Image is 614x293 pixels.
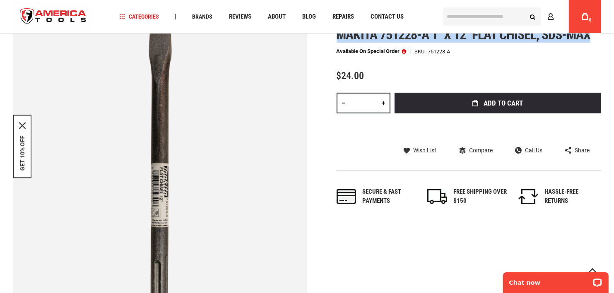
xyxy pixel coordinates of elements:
[337,70,364,82] span: $24.00
[428,49,450,54] div: 751228-A
[415,49,428,54] strong: SKU
[13,1,94,32] img: America Tools
[371,14,404,20] span: Contact Us
[459,146,493,154] a: Compare
[192,14,212,19] span: Brands
[484,100,523,107] span: Add to Cart
[229,14,251,20] span: Reviews
[393,116,603,140] iframe: Secure express checkout frame
[337,27,591,43] span: Makita 751228-a 1" x 12" flat chisel, sds-max
[299,11,320,22] a: Blog
[225,11,255,22] a: Reviews
[188,11,216,22] a: Brands
[119,14,159,19] span: Categories
[498,267,614,293] iframe: LiveChat chat widget
[363,187,417,205] div: Secure & fast payments
[329,11,358,22] a: Repairs
[427,189,447,204] img: shipping
[589,18,592,22] span: 0
[544,187,598,205] div: HASSLE-FREE RETURNS
[414,147,437,153] span: Wish List
[264,11,289,22] a: About
[525,147,542,153] span: Call Us
[116,11,163,22] a: Categories
[19,122,26,129] svg: close icon
[13,1,94,32] a: store logo
[302,14,316,20] span: Blog
[19,122,26,129] button: Close
[518,189,538,204] img: returns
[337,189,356,204] img: payments
[367,11,407,22] a: Contact Us
[453,187,507,205] div: FREE SHIPPING OVER $150
[332,14,354,20] span: Repairs
[575,147,590,153] span: Share
[19,136,26,171] button: GET 10% OFF
[404,146,437,154] a: Wish List
[395,93,601,113] button: Add to Cart
[337,48,407,54] p: Available on Special Order
[515,146,542,154] a: Call Us
[268,14,286,20] span: About
[525,9,541,24] button: Search
[469,147,493,153] span: Compare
